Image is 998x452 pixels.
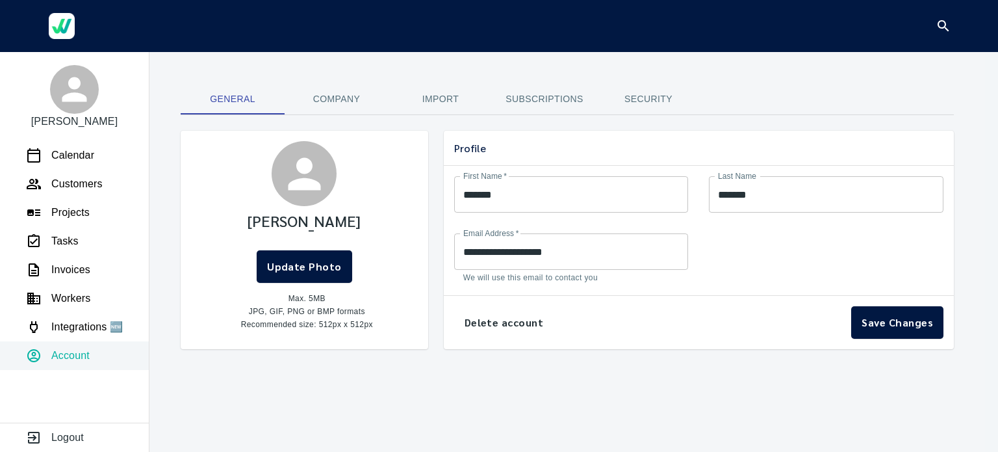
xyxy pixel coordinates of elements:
img: Werkgo Logo [49,13,75,39]
button: Delete account [454,306,554,339]
p: Invoices [51,262,90,278]
p: Workers [51,291,90,306]
span: Save Changes [862,313,933,332]
a: Account [26,348,90,364]
p: Tasks [51,233,79,249]
span: Security [604,91,693,107]
a: Workers [26,291,90,306]
span: Max. 5MB JPG, GIF, PNG or BMP formats Recommended size: 512px x 512px [241,293,373,332]
span: General [188,91,277,107]
p: Projects [51,205,90,220]
a: Customers [26,176,103,192]
p: We will use this email to contact you [463,272,680,285]
span: Import [396,91,485,107]
p: Calendar [51,148,94,163]
span: Company [292,91,381,107]
h3: [PERSON_NAME] [248,211,361,230]
a: Projects [26,205,90,220]
p: Logout [51,430,84,445]
span: Profile [454,141,943,155]
p: Customers [51,176,103,192]
a: Invoices [26,262,90,278]
a: Werkgo Logo [39,7,84,46]
span: Delete account [465,313,543,332]
button: Save Changes [851,306,943,339]
p: [PERSON_NAME] [31,114,118,129]
a: Tasks [26,233,79,249]
span: Subscriptions [500,91,589,107]
span: Update Photo [267,258,342,276]
p: Account [51,348,90,364]
a: Calendar [26,148,94,163]
label: Update Photo [257,250,352,283]
p: Integrations 🆕 [51,319,123,335]
a: Integrations 🆕 [26,319,123,335]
